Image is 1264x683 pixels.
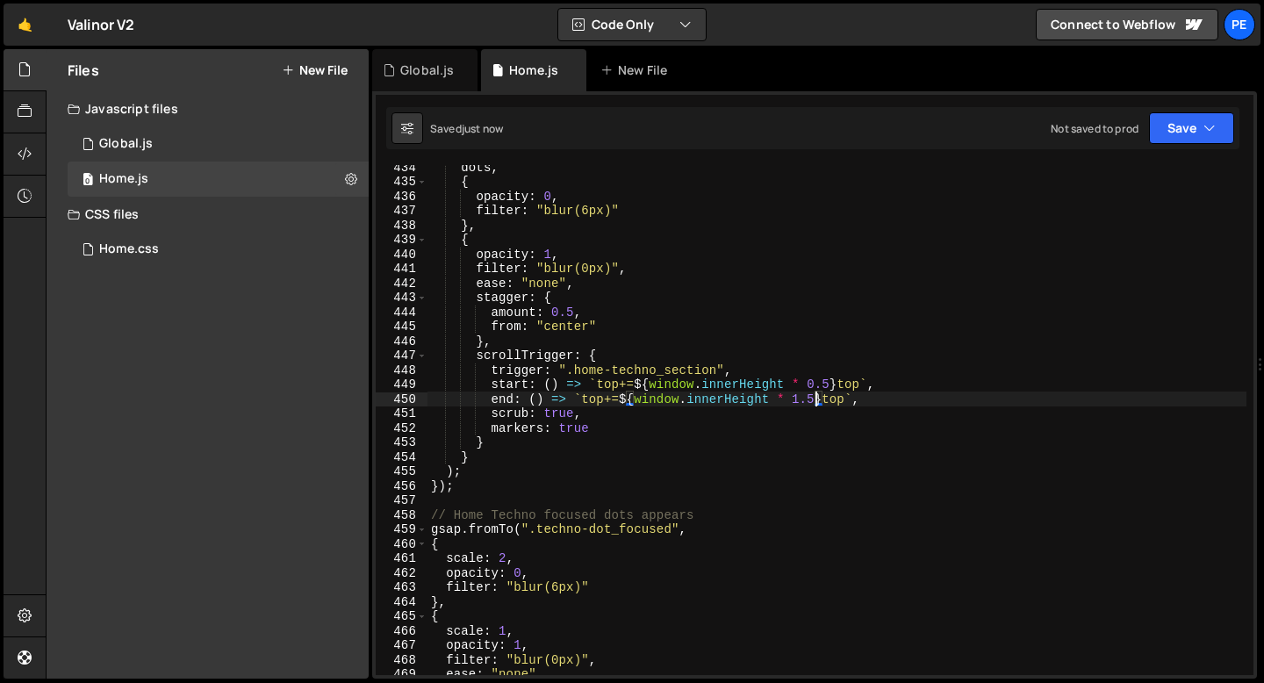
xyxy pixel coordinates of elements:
[376,363,427,378] div: 448
[376,435,427,450] div: 453
[376,377,427,392] div: 449
[376,566,427,581] div: 462
[68,162,369,197] div: 17312/48035.js
[282,63,348,77] button: New File
[376,653,427,668] div: 468
[376,204,427,219] div: 437
[376,493,427,508] div: 457
[1036,9,1218,40] a: Connect to Webflow
[376,421,427,436] div: 452
[462,121,503,136] div: just now
[47,197,369,232] div: CSS files
[376,667,427,682] div: 469
[376,392,427,407] div: 450
[376,450,427,465] div: 454
[376,320,427,334] div: 445
[376,277,427,291] div: 442
[376,551,427,566] div: 461
[376,479,427,494] div: 456
[509,61,558,79] div: Home.js
[68,126,369,162] div: 17312/48098.js
[376,161,427,176] div: 434
[376,508,427,523] div: 458
[376,175,427,190] div: 435
[99,136,153,152] div: Global.js
[1224,9,1255,40] a: Pe
[376,306,427,320] div: 444
[376,190,427,205] div: 436
[558,9,706,40] button: Code Only
[376,638,427,653] div: 467
[400,61,454,79] div: Global.js
[1051,121,1138,136] div: Not saved to prod
[376,522,427,537] div: 459
[376,609,427,624] div: 465
[376,248,427,262] div: 440
[376,464,427,479] div: 455
[83,174,93,188] span: 0
[376,406,427,421] div: 451
[376,219,427,234] div: 438
[376,537,427,552] div: 460
[600,61,674,79] div: New File
[68,61,99,80] h2: Files
[376,334,427,349] div: 446
[376,595,427,610] div: 464
[47,91,369,126] div: Javascript files
[376,580,427,595] div: 463
[376,624,427,639] div: 466
[430,121,503,136] div: Saved
[4,4,47,46] a: 🤙
[68,232,369,267] div: 17312/48036.css
[376,349,427,363] div: 447
[376,291,427,306] div: 443
[68,14,135,35] div: Valinor V2
[99,241,159,257] div: Home.css
[1149,112,1234,144] button: Save
[376,233,427,248] div: 439
[376,262,427,277] div: 441
[99,171,148,187] div: Home.js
